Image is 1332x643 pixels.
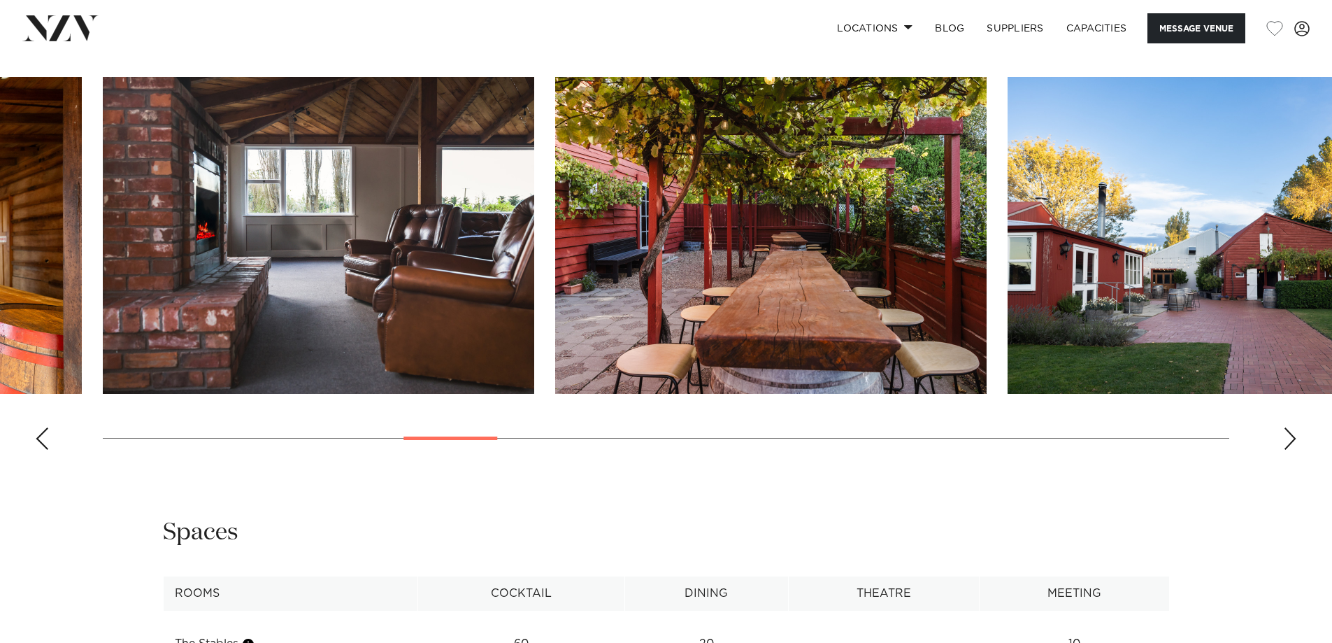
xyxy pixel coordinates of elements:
[103,77,534,394] swiper-slide: 9 / 30
[22,15,99,41] img: nzv-logo.png
[1055,13,1138,43] a: Capacities
[980,577,1169,611] th: Meeting
[555,77,987,394] swiper-slide: 10 / 30
[624,577,788,611] th: Dining
[788,577,980,611] th: Theatre
[163,517,238,549] h2: Spaces
[826,13,924,43] a: Locations
[924,13,975,43] a: BLOG
[975,13,1054,43] a: SUPPLIERS
[418,577,625,611] th: Cocktail
[163,577,418,611] th: Rooms
[1147,13,1245,43] button: Message Venue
